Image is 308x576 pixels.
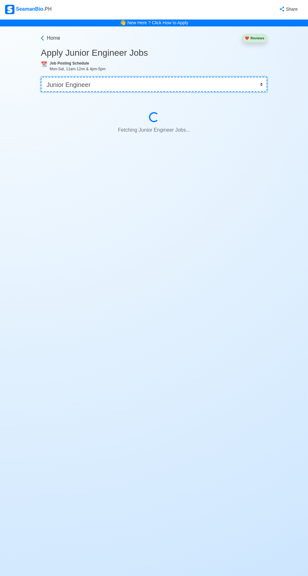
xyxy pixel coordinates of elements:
span: bell [118,18,128,28]
p: Fetching Junior Engineer Jobs... [56,124,252,136]
div: Mon-Sat, 11am-12nn & 4pm-5pm [50,66,267,72]
img: Logo [5,5,14,14]
div: SeamanBio [5,5,52,14]
span: calendar [41,61,47,67]
b: Job Posting Schedule [50,61,89,66]
span: .PH [43,6,52,12]
a: Home [39,34,60,42]
span: heart [245,36,249,40]
button: Share [273,3,303,15]
h3: Apply Junior Engineer Jobs [41,48,267,58]
span: Home [47,34,60,42]
a: New Here ? Click How to Apply [127,20,188,25]
button: heartReviews [242,34,267,43]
